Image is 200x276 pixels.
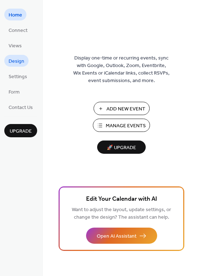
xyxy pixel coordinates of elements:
[4,70,31,82] a: Settings
[94,102,150,115] button: Add New Event
[9,27,27,34] span: Connect
[4,124,37,137] button: Upgrade
[4,39,26,51] a: Views
[4,24,32,36] a: Connect
[97,233,136,240] span: Open AI Assistant
[73,54,170,85] span: Display one-time or recurring events, sync with Google, Outlook, Zoom, Eventbrite, Wix Events or ...
[93,119,150,132] button: Manage Events
[106,122,146,130] span: Manage Events
[9,42,22,50] span: Views
[4,101,37,113] a: Contact Us
[9,58,24,65] span: Design
[9,89,20,96] span: Form
[9,104,33,111] span: Contact Us
[72,205,171,222] span: Want to adjust the layout, update settings, or change the design? The assistant can help.
[10,128,32,135] span: Upgrade
[86,194,157,204] span: Edit Your Calendar with AI
[4,86,24,97] a: Form
[9,11,22,19] span: Home
[86,228,157,244] button: Open AI Assistant
[9,73,27,81] span: Settings
[101,143,141,153] span: 🚀 Upgrade
[106,105,145,113] span: Add New Event
[4,9,26,20] a: Home
[4,55,29,67] a: Design
[97,141,146,154] button: 🚀 Upgrade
